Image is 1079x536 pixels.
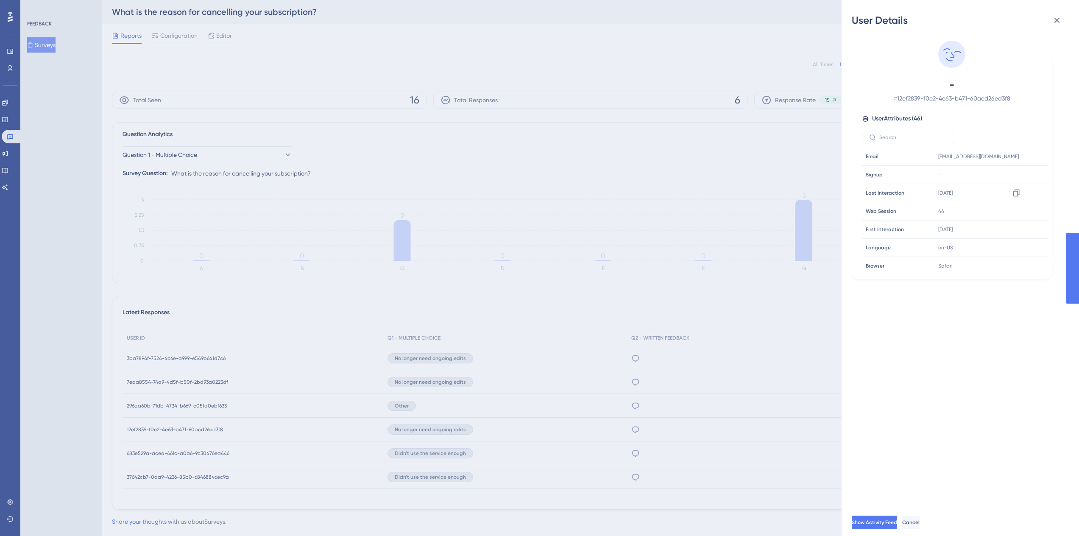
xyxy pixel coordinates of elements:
span: Last Interaction [866,190,904,196]
input: Search [879,134,948,140]
span: Browser [866,262,884,269]
span: - [877,78,1026,92]
span: # 12ef2839-f0e2-4e63-b471-60acd26ed3f8 [877,93,1026,103]
span: Safari [938,262,953,269]
span: Web Session [866,208,896,215]
span: Language [866,244,891,251]
span: User Attributes ( 46 ) [872,114,922,124]
span: Cancel [902,519,920,526]
span: Signup [866,171,883,178]
button: Cancel [902,516,920,529]
iframe: UserGuiding AI Assistant Launcher [1043,502,1069,528]
span: en-US [938,244,953,251]
span: Show Activity Feed [852,519,897,526]
span: Email [866,153,878,160]
div: User Details [852,14,1069,27]
button: Show Activity Feed [852,516,897,529]
time: [DATE] [938,226,953,232]
span: - [938,171,941,178]
span: [EMAIL_ADDRESS][DOMAIN_NAME] [938,153,1019,160]
time: [DATE] [938,190,953,196]
span: First Interaction [866,226,904,233]
span: 44 [938,208,944,215]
